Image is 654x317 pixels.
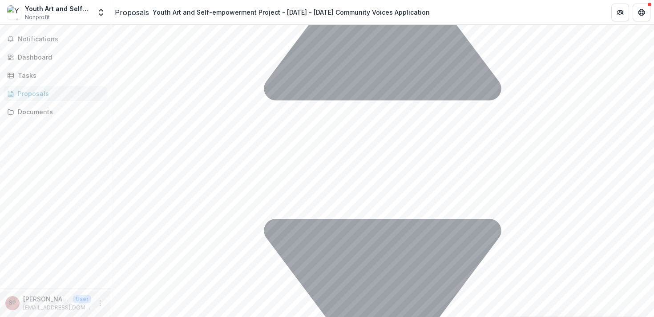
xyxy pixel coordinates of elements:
[4,86,107,101] a: Proposals
[7,5,21,20] img: Youth Art and Self-empowerment Project
[4,32,107,46] button: Notifications
[611,4,629,21] button: Partners
[25,4,91,13] div: Youth Art and Self-empowerment Project
[18,52,100,62] div: Dashboard
[115,6,433,19] nav: breadcrumb
[633,4,650,21] button: Get Help
[73,295,91,303] p: User
[95,298,105,309] button: More
[4,68,107,83] a: Tasks
[9,300,16,306] div: Stella Plenk
[153,8,430,17] div: Youth Art and Self-empowerment Project - [DATE] - [DATE] Community Voices Application
[18,36,104,43] span: Notifications
[4,50,107,64] a: Dashboard
[25,13,50,21] span: Nonprofit
[4,104,107,119] a: Documents
[23,294,69,304] p: [PERSON_NAME]
[115,7,149,18] a: Proposals
[18,89,100,98] div: Proposals
[23,304,91,312] p: [EMAIL_ADDRESS][DOMAIN_NAME]
[18,71,100,80] div: Tasks
[18,107,100,116] div: Documents
[95,4,107,21] button: Open entity switcher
